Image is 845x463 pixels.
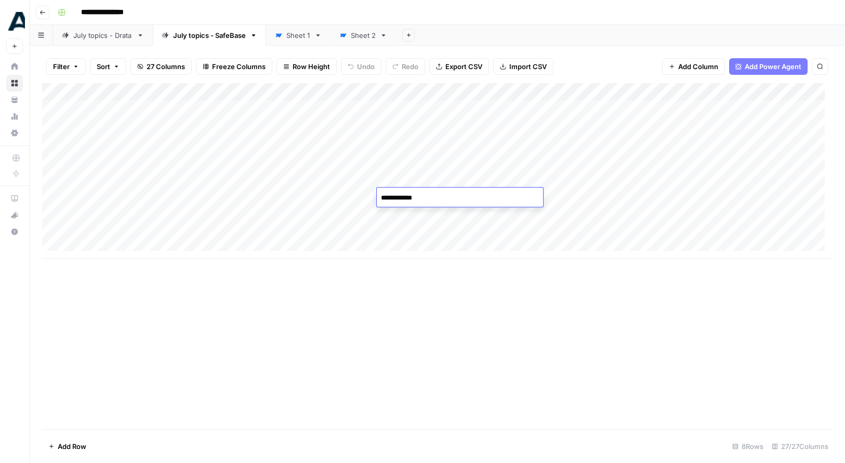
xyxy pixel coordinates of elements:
button: Add Power Agent [729,58,808,75]
button: Sort [90,58,126,75]
button: Row Height [276,58,337,75]
span: Freeze Columns [212,61,266,72]
div: What's new? [7,207,22,223]
a: Usage [6,108,23,125]
button: Undo [341,58,381,75]
button: Add Row [42,438,93,455]
button: Add Column [662,58,725,75]
a: Sheet 1 [266,25,331,46]
span: Add Row [58,441,86,452]
div: 8 Rows [728,438,768,455]
span: Add Column [678,61,718,72]
span: Row Height [293,61,330,72]
button: What's new? [6,207,23,223]
a: Home [6,58,23,75]
div: July topics - Drata [73,30,133,41]
div: Sheet 1 [286,30,310,41]
span: 27 Columns [147,61,185,72]
button: Import CSV [493,58,553,75]
a: Browse [6,75,23,91]
div: 27/27 Columns [768,438,833,455]
a: Sheet 2 [331,25,396,46]
a: AirOps Academy [6,190,23,207]
button: Freeze Columns [196,58,272,75]
button: Help + Support [6,223,23,240]
div: July topics - SafeBase [173,30,246,41]
button: Export CSV [429,58,489,75]
span: Import CSV [509,61,547,72]
span: Filter [53,61,70,72]
a: Settings [6,125,23,141]
a: July topics - SafeBase [153,25,266,46]
span: Redo [402,61,418,72]
div: Sheet 2 [351,30,376,41]
span: Sort [97,61,110,72]
button: Workspace: Drata [6,8,23,34]
span: Undo [357,61,375,72]
img: Drata Logo [6,12,25,31]
span: Add Power Agent [745,61,801,72]
button: Filter [46,58,86,75]
button: Redo [386,58,425,75]
span: Export CSV [445,61,482,72]
a: July topics - Drata [53,25,153,46]
a: Your Data [6,91,23,108]
button: 27 Columns [130,58,192,75]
